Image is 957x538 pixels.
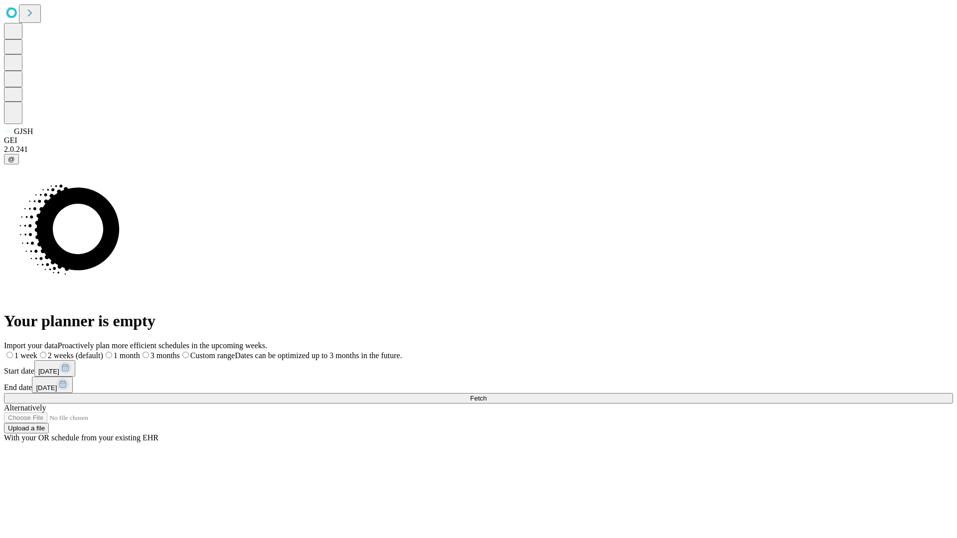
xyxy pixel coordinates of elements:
div: Start date [4,360,953,377]
span: Alternatively [4,403,46,412]
span: Proactively plan more efficient schedules in the upcoming weeks. [58,341,267,350]
input: Custom rangeDates can be optimized up to 3 months in the future. [182,352,189,358]
button: Fetch [4,393,953,403]
span: GJSH [14,127,33,135]
input: 1 week [6,352,13,358]
div: End date [4,377,953,393]
span: Fetch [470,395,486,402]
div: 2.0.241 [4,145,953,154]
button: Upload a file [4,423,49,433]
button: [DATE] [34,360,75,377]
input: 1 month [106,352,112,358]
button: [DATE] [32,377,73,393]
span: Import your data [4,341,58,350]
span: Custom range [190,351,235,360]
span: [DATE] [38,368,59,375]
button: @ [4,154,19,164]
span: 1 month [114,351,140,360]
input: 2 weeks (default) [40,352,46,358]
span: 3 months [151,351,180,360]
span: 2 weeks (default) [48,351,103,360]
span: [DATE] [36,384,57,392]
div: GEI [4,136,953,145]
input: 3 months [143,352,149,358]
span: 1 week [14,351,37,360]
span: Dates can be optimized up to 3 months in the future. [235,351,402,360]
h1: Your planner is empty [4,312,953,330]
span: @ [8,155,15,163]
span: With your OR schedule from your existing EHR [4,433,159,442]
